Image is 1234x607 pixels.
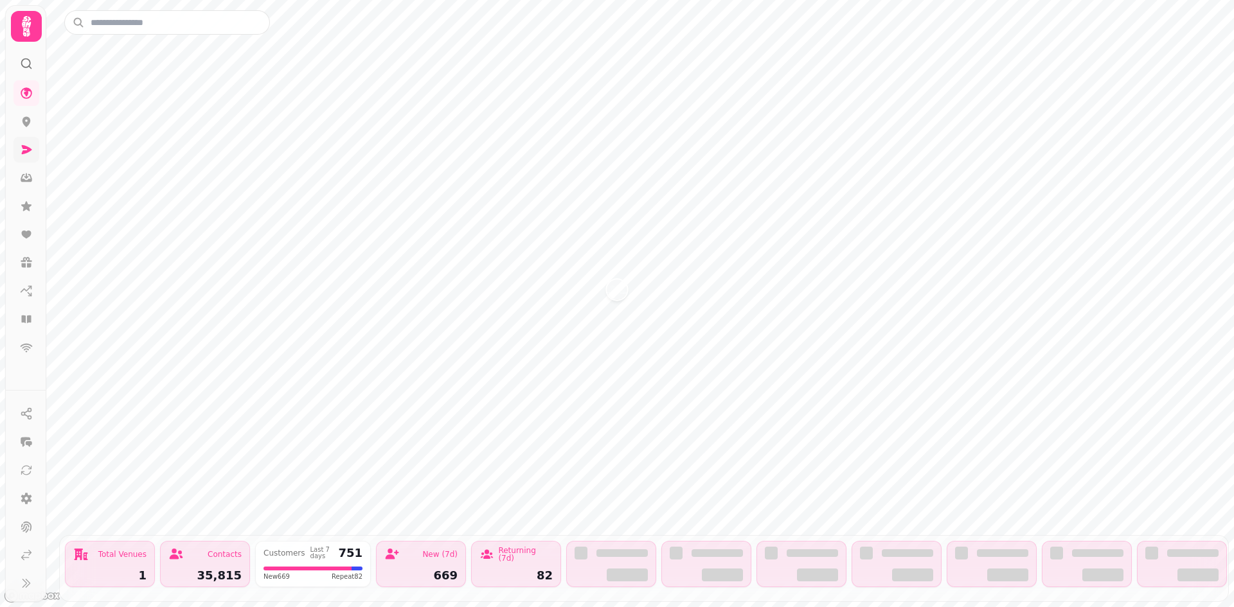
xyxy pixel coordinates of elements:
a: Mapbox logo [4,588,60,603]
button: Froyle Park venue [607,279,627,300]
div: Returning (7d) [498,547,553,562]
div: Contacts [208,550,242,558]
div: Map marker [607,279,627,304]
div: 669 [384,570,458,581]
div: 751 [338,547,362,559]
div: Customers [264,549,305,557]
div: 1 [73,570,147,581]
span: New 669 [264,572,290,581]
div: 35,815 [168,570,242,581]
div: Last 7 days [310,547,334,559]
div: New (7d) [422,550,458,558]
div: 82 [479,570,553,581]
span: Repeat 82 [332,572,362,581]
div: Total Venues [98,550,147,558]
